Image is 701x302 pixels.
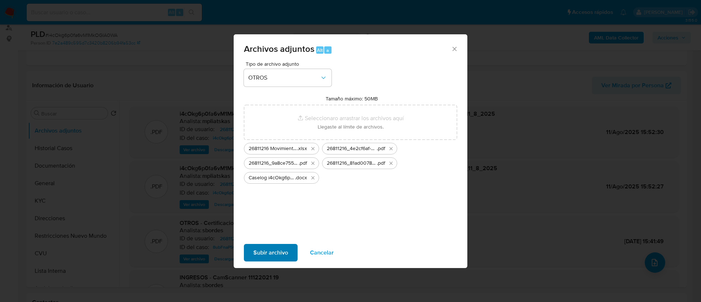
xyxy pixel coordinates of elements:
button: Eliminar 26811216_4e2cf6af-ef37-4a0c-ab4a-d9d57c6d0890.pdf [387,144,395,153]
span: .pdf [377,160,385,167]
span: Cancelar [310,245,334,261]
span: 26811216_4e2cf6af-ef37-4a0c-ab4a-d9d57c6d0890 [327,145,377,152]
span: Tipo de archivo adjunto [246,61,333,66]
label: Tamaño máximo: 50MB [326,95,378,102]
ul: Archivos seleccionados [244,140,457,184]
span: .pdf [299,160,307,167]
button: Cancelar [300,244,343,261]
span: .xlsx [297,145,307,152]
span: Subir archivo [253,245,288,261]
span: 26811216_9a8ce755-3bda-48c4-a5d8-4bd3eaca1be2 [249,160,299,167]
span: 26811216_81ad0078-831c-48d7-aa78-e0e39396010e (1) [327,160,377,167]
button: Eliminar 26811216 Movimientos.xlsx [309,144,317,153]
span: .docx [295,174,307,181]
button: Eliminar Caselog i4cOkg6p0fa6vM1MkOGIA0WA_2025_07_18_00_35_59.docx [309,173,317,182]
span: .pdf [377,145,385,152]
button: Cerrar [451,45,457,52]
button: Eliminar 26811216_9a8ce755-3bda-48c4-a5d8-4bd3eaca1be2.pdf [309,159,317,168]
span: a [326,47,329,54]
span: Caselog i4cOkg6p0fa6vM1MkOGIA0WA_2025_07_18_00_35_59 [249,174,295,181]
button: Eliminar 26811216_81ad0078-831c-48d7-aa78-e0e39396010e (1).pdf [387,159,395,168]
span: OTROS [248,74,320,81]
span: 26811216 Movimientos [249,145,297,152]
button: OTROS [244,69,332,87]
button: Subir archivo [244,244,298,261]
span: Alt [317,47,323,54]
span: Archivos adjuntos [244,42,314,55]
